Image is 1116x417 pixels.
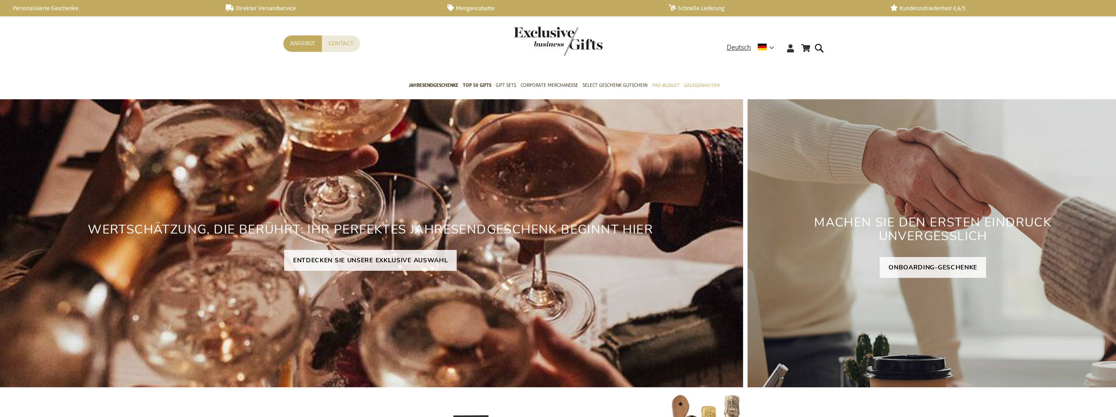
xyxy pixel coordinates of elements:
[890,4,1097,12] a: Kundenzufriedenheit 4,6/5
[514,27,558,56] a: store logo
[409,81,458,90] span: Jahresendgeschenke
[463,81,491,90] span: TOP 50 Gifts
[322,35,360,52] a: Contact
[727,43,780,53] div: Deutsch
[4,4,211,12] a: Personalisierte Geschenke
[880,257,986,278] a: ONBOARDING-GESCHENKE
[514,27,603,56] img: Exclusive Business gifts logo
[226,4,433,12] a: Direkter Versandservice
[496,81,516,90] span: Gift Sets
[447,4,654,12] a: Mengenrabatte
[684,81,719,90] span: Gelegenheiten
[284,250,457,271] a: ENTDECKEN SIE UNSERE EXKLUSIVE AUSWAHL
[669,4,876,12] a: Schnelle Lieferung
[727,43,751,53] span: Deutsch
[283,35,322,52] a: Angebot
[652,81,679,90] span: Pro Budget
[583,81,647,90] span: Select Geschenk Gutschein
[521,81,578,90] span: Corporate Merchandise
